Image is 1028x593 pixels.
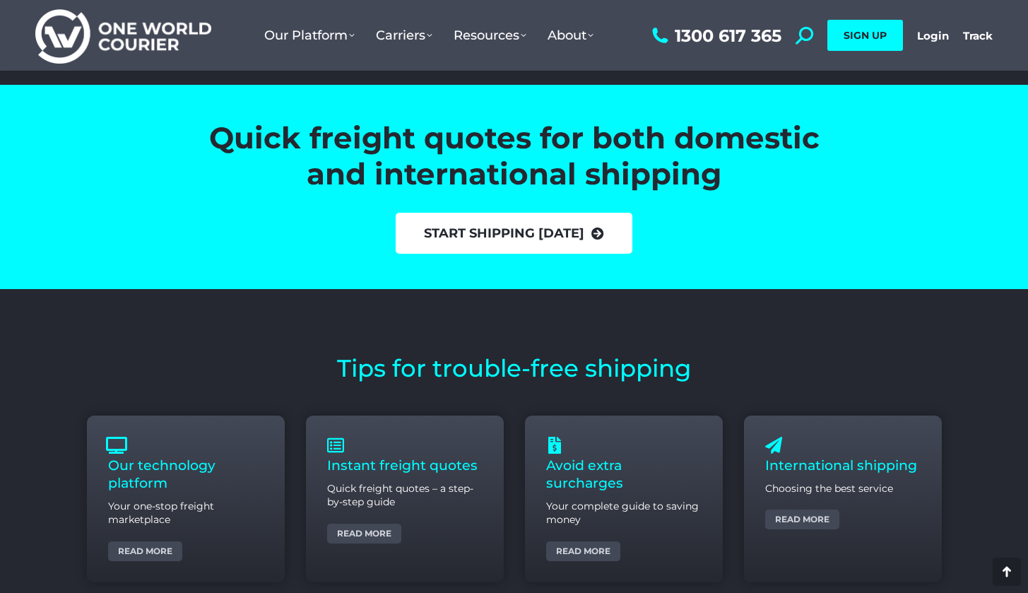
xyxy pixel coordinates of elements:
[443,13,537,57] a: Resources
[765,510,839,529] a: Read more
[254,13,365,57] a: Our Platform
[108,541,182,561] a: Read more
[90,353,938,384] h2: Tips for trouble-free shipping
[844,29,887,42] span: SIGN UP
[649,27,781,45] a: 1300 617 365
[108,500,264,527] p: Your one-stop freight marketplace
[765,482,921,496] p: Choosing the best service
[765,457,917,474] a: International shipping
[35,7,211,64] img: One World Courier
[917,29,949,42] a: Login
[108,457,215,491] a: Our technology platform
[546,437,563,454] a: Avoid extra surcharges
[264,28,355,43] span: Our Platform
[327,457,478,474] a: Instant freight quotes
[365,13,443,57] a: Carriers
[765,437,782,454] a: International shipping
[327,482,483,510] p: Quick freight quotes – a step-by-step guide
[546,457,623,491] a: Avoid extra surcharges
[827,20,903,51] a: SIGN UP
[963,29,993,42] a: Track
[546,500,702,527] p: Your complete guide to saving money
[327,437,344,454] a: Instant freight quotes
[454,28,526,43] span: Resources
[376,28,432,43] span: Carriers
[548,28,593,43] span: About
[396,213,632,254] a: start shipping [DATE]
[537,13,604,57] a: About
[108,437,125,454] a: Our technology platform
[194,120,834,192] h2: Quick freight quotes for both domestic and international shipping
[546,541,620,561] a: Read more
[327,524,401,544] a: Read more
